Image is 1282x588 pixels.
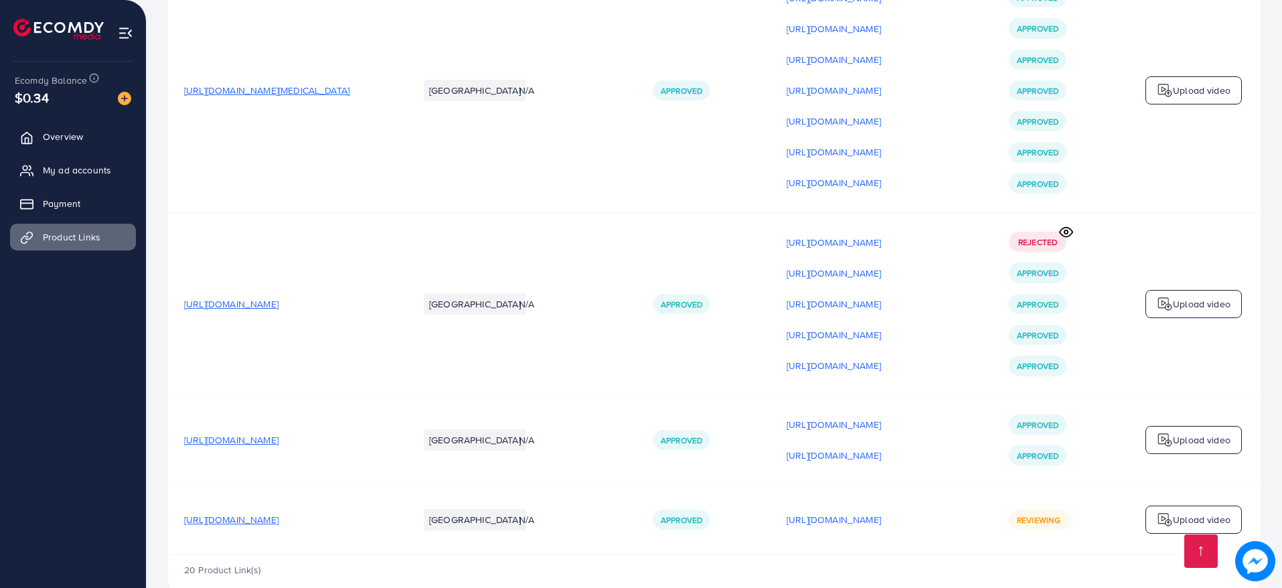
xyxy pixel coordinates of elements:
[184,297,278,311] span: [URL][DOMAIN_NAME]
[787,52,881,68] p: [URL][DOMAIN_NAME]
[787,512,881,528] p: [URL][DOMAIN_NAME]
[1017,85,1058,96] span: Approved
[43,197,80,210] span: Payment
[1017,54,1058,66] span: Approved
[1173,82,1230,98] p: Upload video
[43,163,111,177] span: My ad accounts
[787,447,881,463] p: [URL][DOMAIN_NAME]
[519,84,534,97] span: N/A
[787,417,881,433] p: [URL][DOMAIN_NAME]
[184,84,349,97] span: [URL][DOMAIN_NAME][MEDICAL_DATA]
[1017,147,1058,158] span: Approved
[1017,267,1058,279] span: Approved
[13,19,104,40] img: logo
[1157,296,1173,312] img: logo
[787,296,881,312] p: [URL][DOMAIN_NAME]
[424,293,526,315] li: [GEOGRAPHIC_DATA]
[10,157,136,183] a: My ad accounts
[787,113,881,129] p: [URL][DOMAIN_NAME]
[1017,178,1058,190] span: Approved
[661,435,702,446] span: Approved
[1173,512,1230,528] p: Upload video
[787,234,881,250] p: [URL][DOMAIN_NAME]
[1173,296,1230,312] p: Upload video
[1237,543,1273,579] img: image
[1157,512,1173,528] img: logo
[519,433,534,447] span: N/A
[15,88,49,107] span: $0.34
[1018,236,1057,248] span: Rejected
[519,513,534,526] span: N/A
[118,25,133,41] img: menu
[661,299,702,310] span: Approved
[1173,432,1230,448] p: Upload video
[661,85,702,96] span: Approved
[15,74,87,87] span: Ecomdy Balance
[661,514,702,526] span: Approved
[787,144,881,160] p: [URL][DOMAIN_NAME]
[1017,419,1058,431] span: Approved
[184,563,260,577] span: 20 Product Link(s)
[787,82,881,98] p: [URL][DOMAIN_NAME]
[1017,299,1058,310] span: Approved
[424,509,526,530] li: [GEOGRAPHIC_DATA]
[1157,432,1173,448] img: logo
[787,358,881,374] p: [URL][DOMAIN_NAME]
[787,265,881,281] p: [URL][DOMAIN_NAME]
[184,433,278,447] span: [URL][DOMAIN_NAME]
[1017,329,1058,341] span: Approved
[1017,23,1058,34] span: Approved
[184,513,278,526] span: [URL][DOMAIN_NAME]
[787,175,881,191] p: [URL][DOMAIN_NAME]
[1017,360,1058,372] span: Approved
[10,123,136,150] a: Overview
[1157,82,1173,98] img: logo
[1017,514,1060,526] span: Reviewing
[1017,116,1058,127] span: Approved
[118,92,131,105] img: image
[1017,450,1058,461] span: Approved
[424,80,526,101] li: [GEOGRAPHIC_DATA]
[10,190,136,217] a: Payment
[787,327,881,343] p: [URL][DOMAIN_NAME]
[43,130,83,143] span: Overview
[787,21,881,37] p: [URL][DOMAIN_NAME]
[519,297,534,311] span: N/A
[43,230,100,244] span: Product Links
[10,224,136,250] a: Product Links
[424,429,526,451] li: [GEOGRAPHIC_DATA]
